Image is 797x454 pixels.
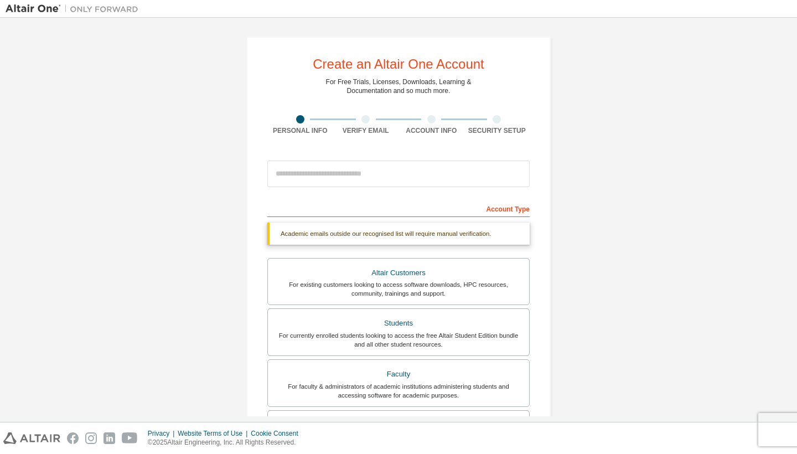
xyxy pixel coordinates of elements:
p: © 2025 Altair Engineering, Inc. All Rights Reserved. [148,438,305,447]
div: Academic emails outside our recognised list will require manual verification. [267,223,530,245]
img: youtube.svg [122,432,138,444]
div: Verify Email [333,126,399,135]
img: Altair One [6,3,144,14]
div: Faculty [275,367,522,382]
div: Students [275,316,522,331]
div: Altair Customers [275,265,522,281]
div: Personal Info [267,126,333,135]
div: Account Info [398,126,464,135]
div: For existing customers looking to access software downloads, HPC resources, community, trainings ... [275,280,522,298]
div: Website Terms of Use [178,429,251,438]
div: Account Type [267,199,530,217]
div: Create an Altair One Account [313,58,484,71]
img: linkedin.svg [103,432,115,444]
div: For Free Trials, Licenses, Downloads, Learning & Documentation and so much more. [326,78,472,95]
div: Security Setup [464,126,530,135]
div: For faculty & administrators of academic institutions administering students and accessing softwa... [275,382,522,400]
div: For currently enrolled students looking to access the free Altair Student Edition bundle and all ... [275,331,522,349]
img: altair_logo.svg [3,432,60,444]
img: instagram.svg [85,432,97,444]
img: facebook.svg [67,432,79,444]
div: Privacy [148,429,178,438]
div: Cookie Consent [251,429,304,438]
